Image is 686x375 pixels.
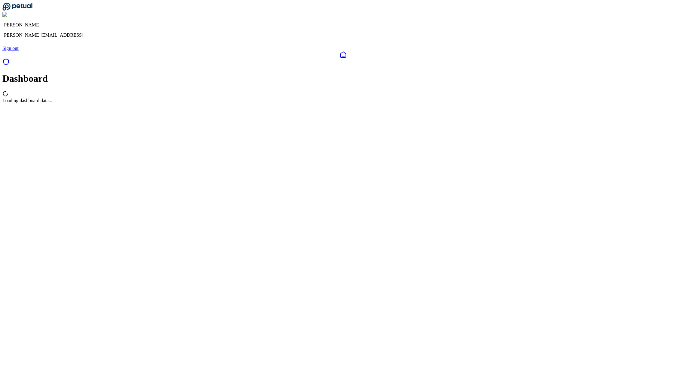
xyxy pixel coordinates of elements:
[2,22,684,28] p: [PERSON_NAME]
[2,12,44,17] img: Roberto Fernandez
[2,61,10,66] a: SOC 1 Reports
[2,32,684,38] p: [PERSON_NAME][EMAIL_ADDRESS]
[2,46,19,51] a: Sign out
[2,51,684,58] a: Dashboard
[2,73,684,84] h1: Dashboard
[2,7,32,12] a: Go to Dashboard
[2,98,684,103] div: Loading dashboard data...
